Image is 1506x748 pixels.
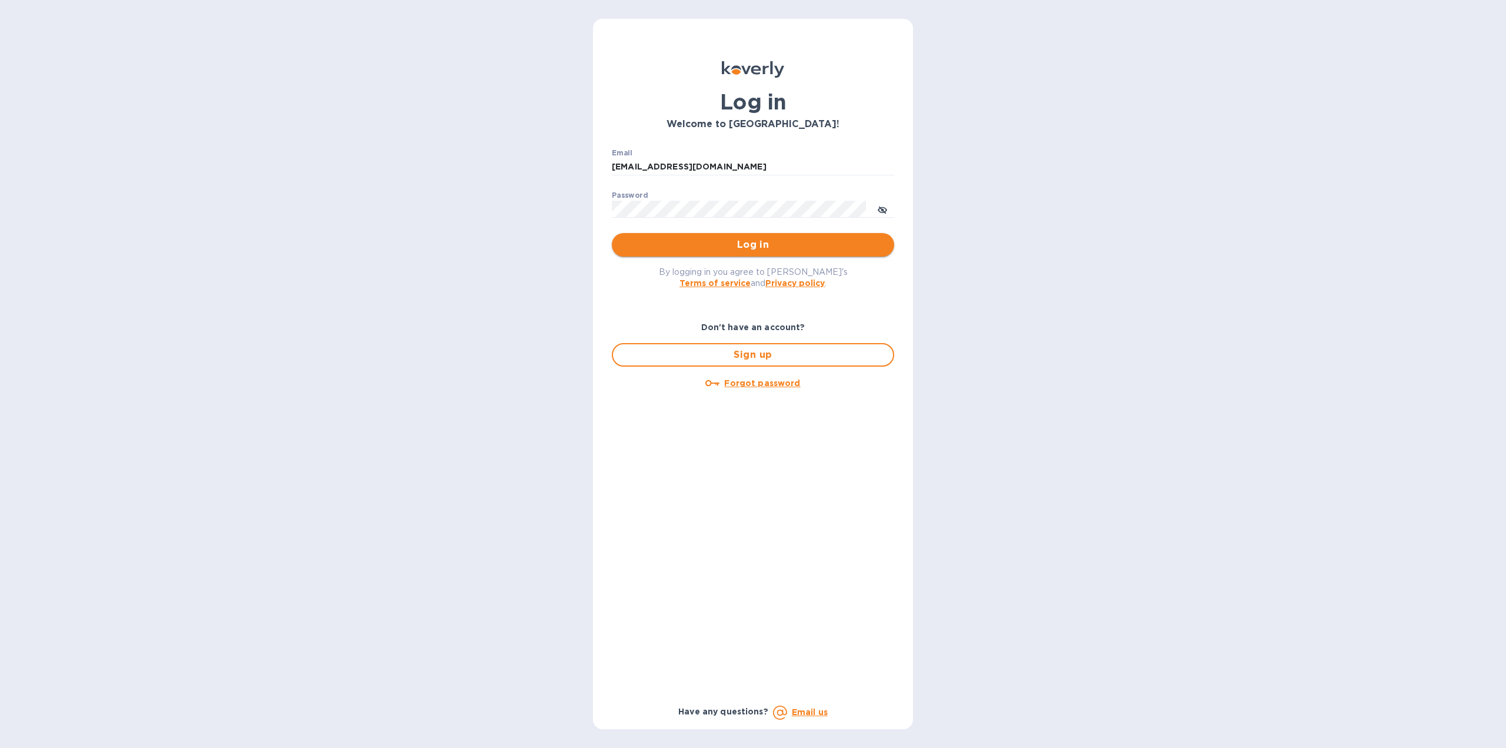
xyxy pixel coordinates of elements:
span: Sign up [622,348,884,362]
a: Privacy policy [765,278,825,288]
button: Log in [612,233,894,257]
button: toggle password visibility [871,197,894,221]
span: Log in [621,238,885,252]
a: Terms of service [679,278,751,288]
b: Don't have an account? [701,323,805,332]
u: Forgot password [724,378,800,388]
button: Sign up [612,343,894,367]
span: By logging in you agree to [PERSON_NAME]'s and . [659,267,848,288]
b: Have any questions? [678,707,768,716]
label: Password [612,192,648,199]
a: Email us [792,707,828,717]
h1: Log in [612,89,894,114]
h3: Welcome to [GEOGRAPHIC_DATA]! [612,119,894,130]
img: Koverly [722,61,784,78]
label: Email [612,149,632,157]
input: Enter email address [612,158,894,176]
